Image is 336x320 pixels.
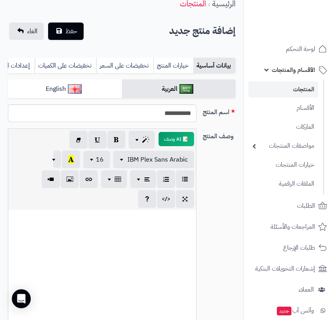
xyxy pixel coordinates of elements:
[248,217,331,236] a: المراجعات والأسئلة
[248,259,331,278] a: إشعارات التحويلات البنكية
[299,284,314,295] span: العملاء
[282,20,329,36] img: logo-2.png
[248,175,318,192] a: الملفات الرقمية
[248,301,331,320] a: وآتس آبجديد
[271,221,315,232] span: المراجعات والأسئلة
[8,79,122,99] a: English
[248,280,331,299] a: العملاء
[248,119,318,136] a: الماركات
[283,242,315,253] span: طلبات الإرجاع
[9,23,44,40] a: الغاء
[122,79,236,99] a: العربية
[153,58,193,73] a: خيارات المنتج
[35,58,96,73] a: تخفيضات على الكميات
[113,151,194,168] button: IBM Plex Sans Arabic
[255,263,315,274] span: إشعارات التحويلات البنكية
[248,100,318,117] a: الأقسام
[200,104,239,117] label: اسم المنتج
[27,26,37,36] span: الغاء
[159,132,194,146] button: 📝 AI وصف
[65,26,77,36] span: حفظ
[96,58,153,73] a: تخفيضات على السعر
[248,40,331,58] a: لوحة التحكم
[248,196,331,215] a: الطلبات
[277,307,291,315] span: جديد
[179,84,193,94] img: العربية
[272,64,315,75] span: الأقسام والمنتجات
[297,200,315,211] span: الطلبات
[248,137,318,154] a: مواصفات المنتجات
[96,155,104,164] span: 16
[276,305,314,316] span: وآتس آب
[248,156,318,173] a: خيارات المنتجات
[200,128,239,141] label: وصف المنتج
[169,23,235,39] h2: إضافة منتج جديد
[248,81,318,98] a: المنتجات
[48,23,84,40] button: حفظ
[286,43,315,55] span: لوحة التحكم
[248,238,331,257] a: طلبات الإرجاع
[127,155,188,164] span: IBM Plex Sans Arabic
[12,289,31,308] div: Open Intercom Messenger
[193,58,235,73] a: بيانات أساسية
[83,151,110,168] button: 16
[68,84,82,94] img: English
